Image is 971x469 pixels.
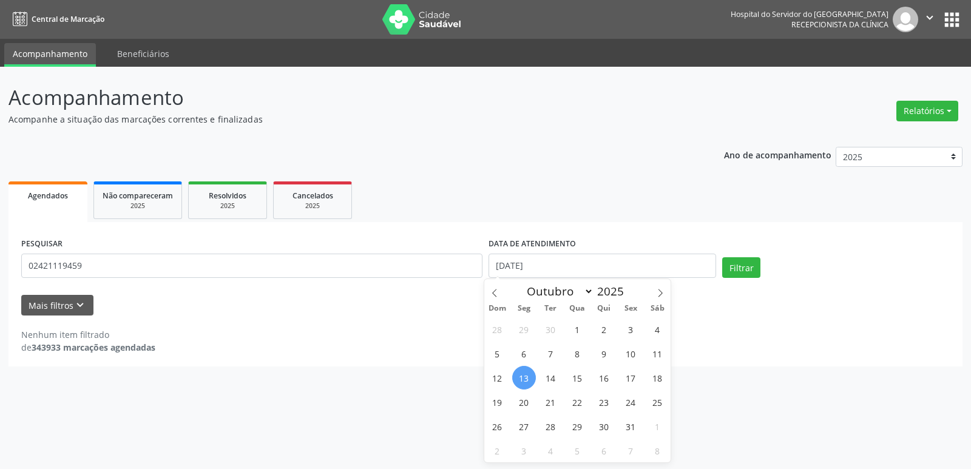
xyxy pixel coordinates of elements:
span: Outubro 16, 2025 [592,366,616,390]
span: Ter [537,305,564,312]
img: img [893,7,918,32]
a: Beneficiários [109,43,178,64]
span: Resolvidos [209,191,246,201]
span: Novembro 5, 2025 [566,439,589,462]
span: Cancelados [293,191,333,201]
span: Outubro 8, 2025 [566,342,589,365]
span: Sáb [644,305,671,312]
span: Outubro 26, 2025 [486,414,509,438]
select: Month [521,283,594,300]
div: 2025 [103,201,173,211]
p: Acompanhamento [8,83,676,113]
span: Outubro 24, 2025 [619,390,643,414]
span: Outubro 14, 2025 [539,366,563,390]
input: Year [594,283,634,299]
button:  [918,7,941,32]
div: Hospital do Servidor do [GEOGRAPHIC_DATA] [731,9,888,19]
button: Mais filtroskeyboard_arrow_down [21,295,93,316]
span: Novembro 1, 2025 [646,414,669,438]
span: Outubro 18, 2025 [646,366,669,390]
span: Outubro 30, 2025 [592,414,616,438]
input: Nome, código do beneficiário ou CPF [21,254,482,278]
div: de [21,341,155,354]
span: Outubro 13, 2025 [512,366,536,390]
button: apps [941,9,963,30]
span: Outubro 31, 2025 [619,414,643,438]
span: Qui [590,305,617,312]
span: Outubro 9, 2025 [592,342,616,365]
span: Outubro 15, 2025 [566,366,589,390]
span: Sex [617,305,644,312]
span: Novembro 4, 2025 [539,439,563,462]
span: Outubro 19, 2025 [486,390,509,414]
span: Outubro 22, 2025 [566,390,589,414]
span: Dom [484,305,511,312]
span: Outubro 6, 2025 [512,342,536,365]
i: keyboard_arrow_down [73,299,87,312]
span: Outubro 28, 2025 [539,414,563,438]
span: Outubro 12, 2025 [486,366,509,390]
span: Outubro 11, 2025 [646,342,669,365]
button: Relatórios [896,101,958,121]
p: Acompanhe a situação das marcações correntes e finalizadas [8,113,676,126]
span: Setembro 28, 2025 [486,317,509,341]
span: Outubro 21, 2025 [539,390,563,414]
span: Qua [564,305,590,312]
span: Central de Marcação [32,14,104,24]
a: Central de Marcação [8,9,104,29]
span: Outubro 27, 2025 [512,414,536,438]
span: Novembro 6, 2025 [592,439,616,462]
span: Outubro 7, 2025 [539,342,563,365]
span: Novembro 8, 2025 [646,439,669,462]
span: Outubro 5, 2025 [486,342,509,365]
input: Selecione um intervalo [489,254,716,278]
span: Seg [510,305,537,312]
span: Novembro 2, 2025 [486,439,509,462]
span: Agendados [28,191,68,201]
div: 2025 [197,201,258,211]
span: Recepcionista da clínica [791,19,888,30]
span: Outubro 17, 2025 [619,366,643,390]
div: 2025 [282,201,343,211]
span: Setembro 30, 2025 [539,317,563,341]
label: DATA DE ATENDIMENTO [489,235,576,254]
div: Nenhum item filtrado [21,328,155,341]
span: Novembro 3, 2025 [512,439,536,462]
a: Acompanhamento [4,43,96,67]
p: Ano de acompanhamento [724,147,831,162]
span: Outubro 29, 2025 [566,414,589,438]
span: Outubro 10, 2025 [619,342,643,365]
label: PESQUISAR [21,235,63,254]
span: Outubro 1, 2025 [566,317,589,341]
span: Outubro 3, 2025 [619,317,643,341]
strong: 343933 marcações agendadas [32,342,155,353]
span: Novembro 7, 2025 [619,439,643,462]
span: Outubro 2, 2025 [592,317,616,341]
span: Outubro 25, 2025 [646,390,669,414]
span: Outubro 4, 2025 [646,317,669,341]
button: Filtrar [722,257,760,278]
span: Setembro 29, 2025 [512,317,536,341]
span: Outubro 23, 2025 [592,390,616,414]
span: Outubro 20, 2025 [512,390,536,414]
span: Não compareceram [103,191,173,201]
i:  [923,11,936,24]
